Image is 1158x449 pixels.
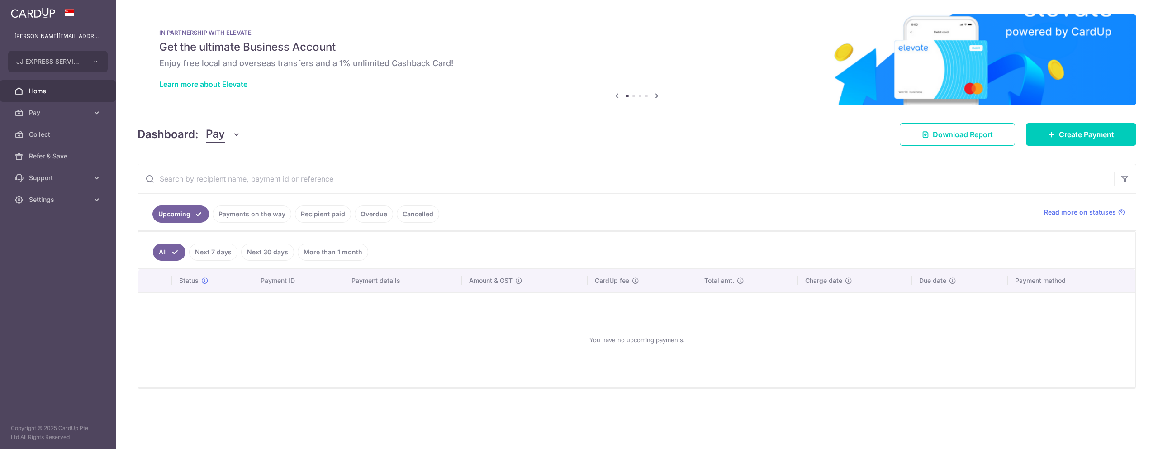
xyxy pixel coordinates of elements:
[153,244,185,261] a: All
[397,205,439,223] a: Cancelled
[469,276,513,285] span: Amount & GST
[355,205,393,223] a: Overdue
[704,276,734,285] span: Total amt.
[1008,269,1135,292] th: Payment method
[298,244,368,261] a: More than 1 month
[138,14,1136,105] img: Renovation banner
[138,126,199,143] h4: Dashboard:
[29,108,89,117] span: Pay
[138,164,1114,193] input: Search by recipient name, payment id or reference
[8,51,108,72] button: JJ EXPRESS SERVICES
[253,269,344,292] th: Payment ID
[1044,208,1116,217] span: Read more on statuses
[159,29,1115,36] p: IN PARTNERSHIP WITH ELEVATE
[344,269,462,292] th: Payment details
[29,173,89,182] span: Support
[206,126,225,143] span: Pay
[152,205,209,223] a: Upcoming
[1059,129,1114,140] span: Create Payment
[14,32,101,41] p: [PERSON_NAME][EMAIL_ADDRESS][DOMAIN_NAME]
[933,129,993,140] span: Download Report
[11,7,55,18] img: CardUp
[206,126,241,143] button: Pay
[179,276,199,285] span: Status
[16,57,83,66] span: JJ EXPRESS SERVICES
[900,123,1015,146] a: Download Report
[149,300,1125,380] div: You have no upcoming payments.
[29,195,89,204] span: Settings
[213,205,291,223] a: Payments on the way
[241,244,294,261] a: Next 30 days
[295,205,351,223] a: Recipient paid
[159,58,1115,69] h6: Enjoy free local and overseas transfers and a 1% unlimited Cashback Card!
[805,276,842,285] span: Charge date
[1026,123,1136,146] a: Create Payment
[919,276,946,285] span: Due date
[595,276,629,285] span: CardUp fee
[189,244,237,261] a: Next 7 days
[29,86,89,96] span: Home
[29,152,89,161] span: Refer & Save
[1044,208,1125,217] a: Read more on statuses
[29,130,89,139] span: Collect
[159,40,1115,54] h5: Get the ultimate Business Account
[159,80,247,89] a: Learn more about Elevate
